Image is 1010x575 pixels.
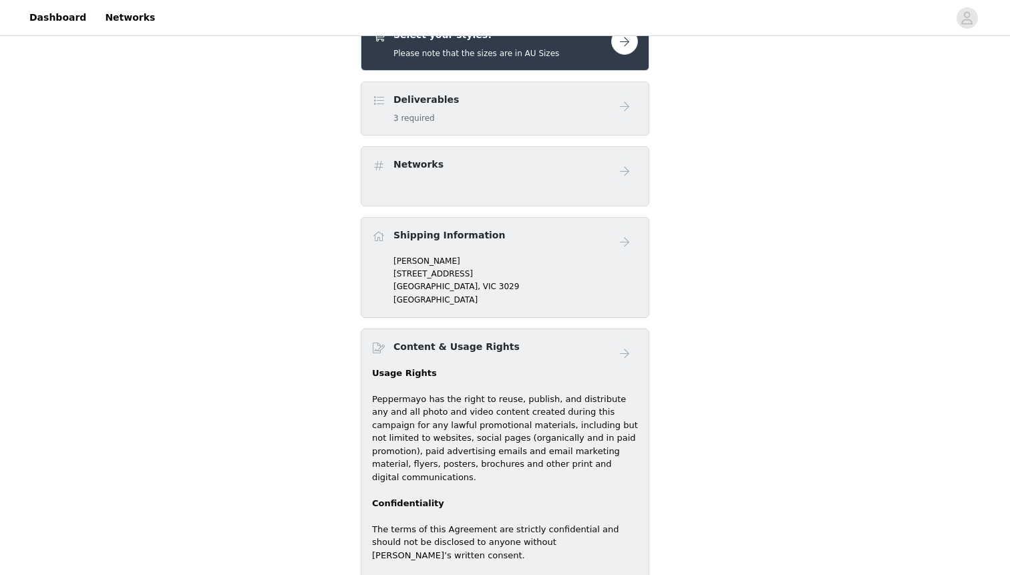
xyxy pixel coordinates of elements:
a: Networks [97,3,163,33]
div: avatar [961,7,973,29]
div: Select your styles! [361,17,649,71]
p: [GEOGRAPHIC_DATA] [393,294,638,306]
h4: Deliverables [393,93,459,107]
h5: Please note that the sizes are in AU Sizes [393,47,559,59]
div: Deliverables [361,81,649,136]
span: [GEOGRAPHIC_DATA], [393,282,480,291]
div: Shipping Information [361,217,649,318]
span: VIC [483,282,496,291]
strong: Usage Rights [372,368,437,378]
strong: Confidentiality [372,498,444,508]
p: [PERSON_NAME] [393,255,638,267]
div: Networks [361,146,649,206]
p: [STREET_ADDRESS] [393,268,638,280]
a: Dashboard [21,3,94,33]
h4: Shipping Information [393,228,505,242]
p: Peppermayo has the right to reuse, publish, and distribute any and all photo and video content cr... [372,367,638,562]
span: 3029 [499,282,520,291]
h5: 3 required [393,112,459,124]
h4: Content & Usage Rights [393,340,520,354]
h4: Networks [393,158,444,172]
